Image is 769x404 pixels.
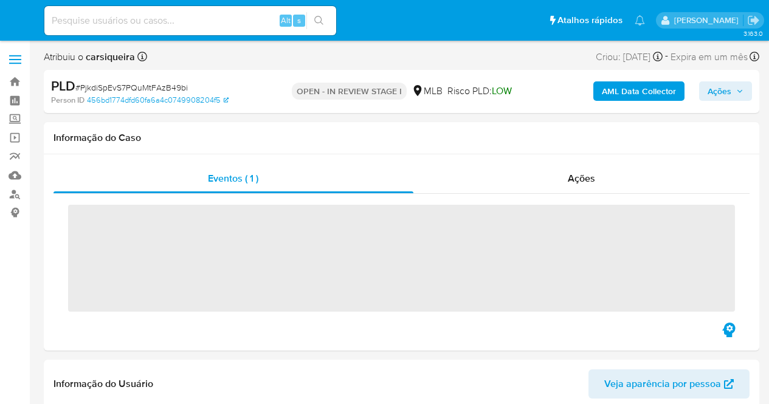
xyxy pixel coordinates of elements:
span: Atribuiu o [44,50,135,64]
input: Pesquise usuários ou casos... [44,13,336,29]
span: Ações [708,81,731,101]
b: carsiqueira [83,50,135,64]
h1: Informação do Caso [53,132,750,144]
button: AML Data Collector [593,81,685,101]
span: Atalhos rápidos [557,14,622,27]
b: Person ID [51,95,84,106]
button: Ações [699,81,752,101]
a: Sair [747,14,760,27]
span: Alt [281,15,291,26]
button: search-icon [306,12,331,29]
p: carla.siqueira@mercadolivre.com [674,15,743,26]
span: Ações [568,171,595,185]
h1: Informação do Usuário [53,378,153,390]
div: MLB [412,84,443,98]
span: Risco PLD: [447,84,512,98]
b: PLD [51,76,75,95]
span: Expira em um mês [671,50,748,64]
span: Eventos ( 1 ) [208,171,258,185]
span: # PjkdiSpEvS7PQuMtFAzB49bi [75,81,188,94]
span: s [297,15,301,26]
span: - [665,49,668,65]
span: ‌ [68,205,735,312]
span: Veja aparência por pessoa [604,369,721,399]
a: Notificações [635,15,645,26]
div: Criou: [DATE] [596,49,663,65]
span: LOW [492,84,512,98]
button: Veja aparência por pessoa [588,369,750,399]
a: 456bd1774dfd60fa6a4c0749908204f5 [87,95,229,106]
p: OPEN - IN REVIEW STAGE I [292,83,407,100]
b: AML Data Collector [602,81,676,101]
